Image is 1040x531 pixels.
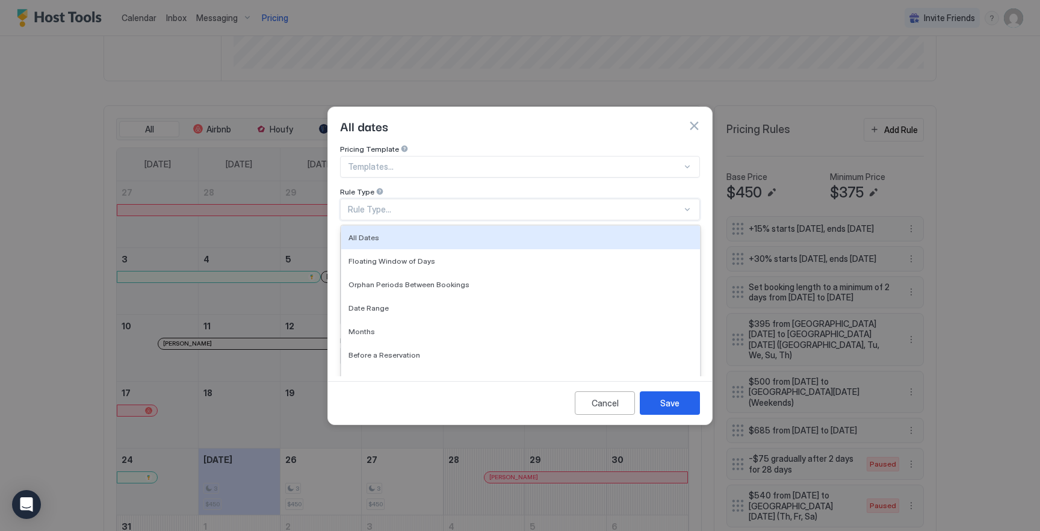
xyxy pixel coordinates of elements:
[340,187,374,196] span: Rule Type
[12,490,41,519] div: Open Intercom Messenger
[340,144,399,154] span: Pricing Template
[348,280,469,289] span: Orphan Periods Between Bookings
[348,204,682,215] div: Rule Type...
[660,397,679,409] div: Save
[592,397,619,409] div: Cancel
[348,303,389,312] span: Date Range
[348,327,375,336] span: Months
[340,336,398,345] span: Days of the week
[348,233,379,242] span: All Dates
[348,256,435,265] span: Floating Window of Days
[575,391,635,415] button: Cancel
[348,350,420,359] span: Before a Reservation
[640,391,700,415] button: Save
[340,117,388,135] span: All dates
[348,374,413,383] span: After a Reservation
